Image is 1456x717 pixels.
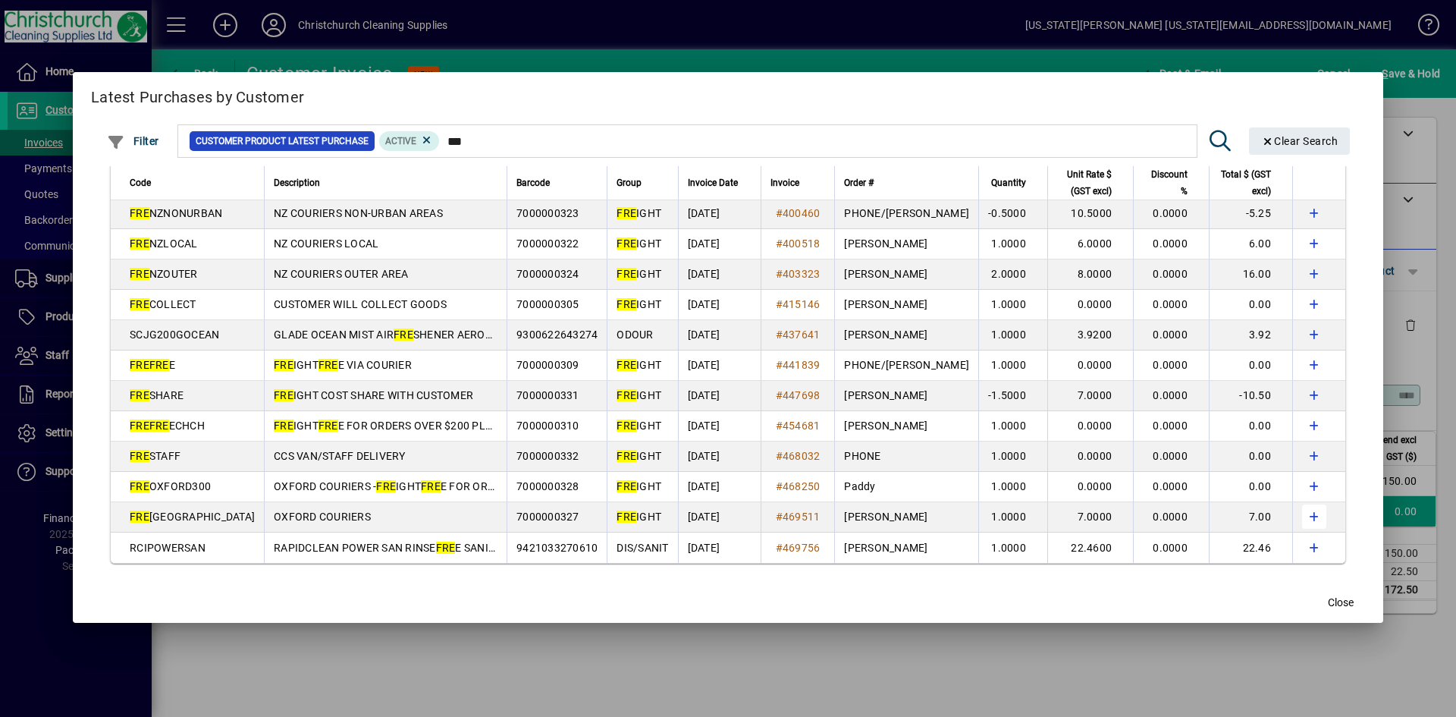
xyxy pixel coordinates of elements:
em: FRE [149,420,169,432]
span: 7000000310 [516,420,579,432]
span: # [776,268,783,280]
em: FRE [130,389,149,401]
span: DIS/SANIT [617,542,668,554]
span: COLLECT [130,298,196,310]
span: Total $ (GST excl) [1219,166,1271,200]
a: #468032 [770,448,826,464]
td: 0.0000 [1047,472,1133,502]
span: IGHT [617,511,661,523]
em: FRE [274,389,293,401]
button: Filter [103,127,163,155]
td: PHONE/[PERSON_NAME] [834,199,978,229]
td: [DATE] [678,472,761,502]
span: IGHT [617,359,661,371]
td: 0.00 [1209,472,1292,502]
em: FRE [394,329,413,341]
span: # [776,298,783,310]
td: 0.0000 [1133,472,1209,502]
div: Code [130,175,255,191]
a: #468250 [770,478,826,495]
em: FRE [130,237,149,250]
span: IGHT [617,298,661,310]
td: 0.0000 [1133,290,1209,320]
td: -0.5000 [978,199,1047,229]
td: [DATE] [678,411,761,442]
a: #469511 [770,508,826,525]
span: ECHCH [130,420,205,432]
td: 0.0000 [1047,290,1133,320]
em: FRE [617,237,636,250]
td: 7.0000 [1047,502,1133,533]
td: 0.0000 [1133,411,1209,442]
span: IGHT [617,420,661,432]
span: # [776,511,783,523]
td: 0.0000 [1133,442,1209,472]
td: 0.0000 [1133,320,1209,351]
span: NZ COURIERS LOCAL [274,237,378,250]
td: [PERSON_NAME] [834,290,978,320]
span: # [776,542,783,554]
span: 469511 [783,511,821,523]
td: [PERSON_NAME] [834,381,978,411]
td: 7.00 [1209,502,1292,533]
td: -1.5000 [978,381,1047,411]
span: IGHT [617,237,661,250]
span: Filter [107,135,159,147]
td: 1.0000 [978,351,1047,381]
em: FRE [130,420,149,432]
button: Clear [1249,127,1351,155]
span: Barcode [516,175,550,191]
a: #400518 [770,235,826,252]
td: 8.0000 [1047,259,1133,290]
td: 0.0000 [1133,533,1209,563]
em: FRE [318,420,338,432]
h2: Latest Purchases by Customer [73,72,1383,116]
td: 1.0000 [978,411,1047,442]
em: FRE [617,420,636,432]
span: Clear Search [1261,135,1338,147]
em: FRE [130,511,149,523]
td: 1.0000 [978,320,1047,351]
td: [PERSON_NAME] [834,533,978,563]
td: 22.46 [1209,533,1292,563]
td: 0.00 [1209,442,1292,472]
span: 7000000309 [516,359,579,371]
td: 22.4600 [1047,533,1133,563]
td: 7.0000 [1047,381,1133,411]
td: 1.0000 [978,442,1047,472]
a: #469756 [770,539,826,556]
span: # [776,237,783,250]
td: 0.0000 [1133,229,1209,259]
div: Unit Rate $ (GST excl) [1057,166,1125,200]
td: [PERSON_NAME] [834,229,978,259]
td: 0.00 [1209,351,1292,381]
span: # [776,329,783,341]
span: 400460 [783,207,821,219]
td: [DATE] [678,351,761,381]
div: Invoice [770,175,826,191]
em: FRE [421,480,441,492]
a: #441839 [770,357,826,373]
span: Invoice [770,175,799,191]
span: # [776,207,783,219]
span: 7000000324 [516,268,579,280]
em: FRE [617,450,636,462]
td: 10.5000 [1047,199,1133,229]
span: GLADE OCEAN MIST AIR SHENER AEROSOL 200G [DG-C2] [274,329,575,341]
a: #437641 [770,326,826,343]
td: 1.0000 [978,229,1047,259]
span: 9300622643274 [516,329,598,341]
span: OXFORD300 [130,480,211,492]
td: 6.0000 [1047,229,1133,259]
span: # [776,420,783,432]
em: FRE [130,268,149,280]
span: NZ COURIERS NON-URBAN AREAS [274,207,443,219]
td: [DATE] [678,290,761,320]
td: 16.00 [1209,259,1292,290]
a: #454681 [770,417,826,434]
td: 6.00 [1209,229,1292,259]
span: IGHT E FOR ORDERS OVER $200 PLUS GST IN THE [GEOGRAPHIC_DATA] AREA [274,420,695,432]
span: NZOUTER [130,268,198,280]
a: #415146 [770,296,826,313]
a: #447698 [770,387,826,404]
